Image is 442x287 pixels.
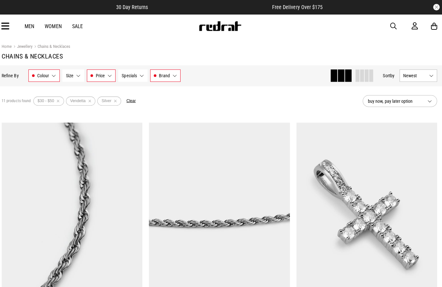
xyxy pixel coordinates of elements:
span: 30 Day Returns [119,4,150,10]
span: by [390,72,394,78]
a: Jewellery [15,44,36,50]
button: Size [65,69,87,81]
p: Refine By [5,72,22,78]
button: Sortby [383,71,394,79]
span: Price [98,72,107,78]
span: $30 - $50 [41,98,57,102]
span: Colour [40,72,52,78]
span: Brand [161,72,172,78]
button: Remove filter [57,96,65,105]
a: Home [5,44,15,48]
a: Sale [75,23,86,29]
a: Women [48,23,65,29]
img: Redrat logo [200,21,243,31]
span: 11 products found [5,98,34,103]
h1: Chains & Necklaces [5,52,437,59]
button: Open LiveChat chat widget [5,3,25,22]
button: Clear [129,98,138,103]
button: Remove filter [88,96,96,105]
a: Chains & Necklaces [36,44,73,50]
button: Price [90,69,118,81]
iframe: Customer reviews powered by Trustpilot [163,4,260,10]
span: Vendetta [73,98,88,102]
button: Colour [32,69,63,81]
span: Silver [104,98,114,102]
span: Newest [403,72,426,78]
a: Men [28,23,38,29]
span: Size [69,72,76,78]
span: Free Delivery Over $175 [273,4,324,10]
button: Specials [121,69,150,81]
button: Newest [400,69,437,81]
button: buy now, pay later option [363,94,437,106]
button: Brand [152,69,182,81]
button: Remove filter [114,96,122,105]
span: buy now, pay later option [368,96,422,104]
span: Specials [124,72,139,78]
